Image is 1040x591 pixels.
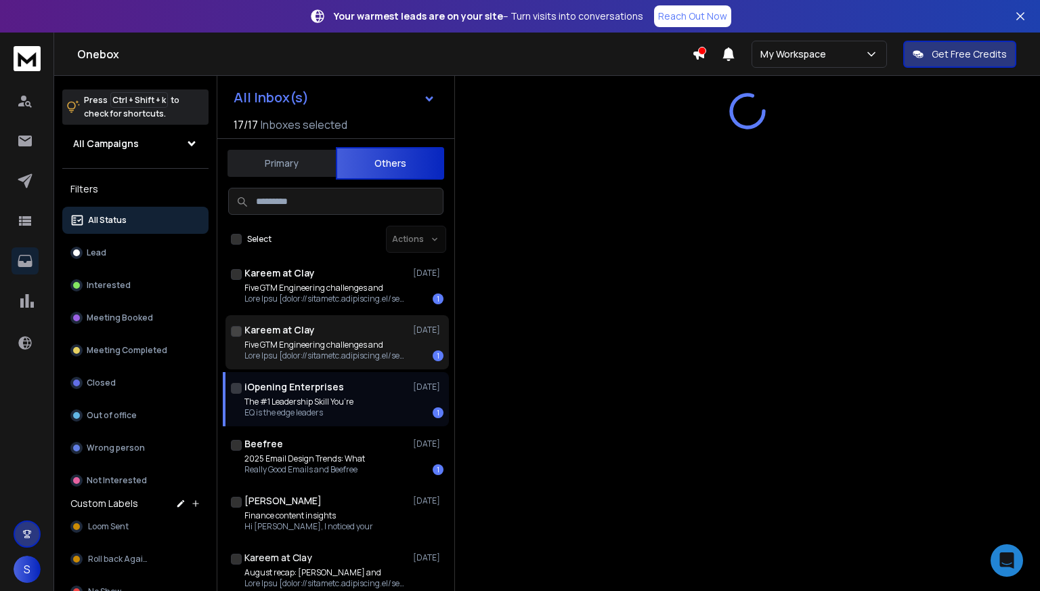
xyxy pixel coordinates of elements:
button: Closed [62,369,209,396]
button: Interested [62,272,209,299]
p: Five GTM Engineering challenges and [244,340,407,350]
p: The #1 Leadership Skill You’re [244,396,353,407]
span: Ctrl + Shift + k [110,92,168,108]
p: Get Free Credits [932,47,1007,61]
p: Finance content insights [244,510,373,521]
p: Lore Ipsu [dolor://sitametc.adipiscing.el/se9doeiu2te6i0u2672l7e6d0magn1a6/eNIMADMinImveNI5QUISn9... [244,293,407,304]
p: [DATE] [413,325,443,335]
div: 1 [433,407,443,418]
button: S [14,556,41,583]
p: EQ is the edge leaders [244,407,353,418]
button: Wrong person [62,434,209,462]
h1: All Inbox(s) [234,91,309,104]
h1: [PERSON_NAME] [244,494,322,508]
p: Meeting Booked [87,312,153,323]
span: 17 / 17 [234,117,258,133]
div: 1 [433,464,443,475]
button: Not Interested [62,467,209,494]
p: All Status [88,215,127,226]
p: My Workspace [760,47,831,61]
div: 1 [433,293,443,304]
p: Out of office [87,410,137,421]
button: Out of office [62,402,209,429]
button: Primary [227,148,336,178]
h1: Onebox [77,46,692,62]
span: Loom Sent [88,521,129,532]
p: Reach Out Now [658,9,727,23]
h3: Filters [62,180,209,199]
p: Interested [87,280,131,291]
p: Lore Ipsu [dolor://sitametc.adipiscing.el/se3doeiu1te4i7u9886l0e5d4magn5a4/eNIMADMinImveNIAMqUIs_... [244,350,407,361]
strong: Your warmest leads are on your site [334,9,503,22]
p: Hi [PERSON_NAME], I noticed your [244,521,373,532]
p: Not Interested [87,475,147,486]
button: Meeting Completed [62,337,209,364]
h1: Beefree [244,437,283,451]
button: Loom Sent [62,513,209,540]
button: All Inbox(s) [223,84,446,111]
p: August recap: [PERSON_NAME] and [244,567,407,578]
div: 1 [433,350,443,361]
button: Roll back Again [62,546,209,573]
p: Really Good Emails and Beefree [244,464,365,475]
h1: Kareem at Clay [244,323,315,337]
h1: Kareem at Clay [244,551,312,565]
button: Get Free Credits [903,41,1016,68]
p: Wrong person [87,443,145,453]
p: Press to check for shortcuts. [84,94,179,121]
h3: Custom Labels [70,497,138,510]
a: Reach Out Now [654,5,731,27]
div: Open Intercom Messenger [991,544,1023,577]
p: [DATE] [413,268,443,279]
button: All Campaigns [62,130,209,157]
button: Others [336,147,444,180]
label: Select [247,234,272,245]
button: Lead [62,239,209,266]
p: Five GTM Engineering challenges and [244,283,407,293]
h1: Kareem at Clay [244,266,315,280]
img: logo [14,46,41,71]
p: Lore Ipsu [dolor://sitametc.adipiscing.el/se4doeiu4te2i2u9805l6e2d7magn5a6/eNIMADMini1-1VeN88QU5N... [244,578,407,589]
p: Lead [87,247,106,258]
p: Meeting Completed [87,345,167,356]
button: All Status [62,207,209,234]
p: [DATE] [413,382,443,392]
button: Meeting Booked [62,304,209,331]
h1: All Campaigns [73,137,139,150]
p: [DATE] [413,439,443,449]
p: – Turn visits into conversations [334,9,643,23]
h3: Inboxes selected [261,117,347,133]
p: [DATE] [413,495,443,506]
span: Roll back Again [88,554,148,565]
p: [DATE] [413,552,443,563]
p: 2025 Email Design Trends: What [244,453,365,464]
h1: iOpening Enterprises [244,380,344,394]
p: Closed [87,378,116,388]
